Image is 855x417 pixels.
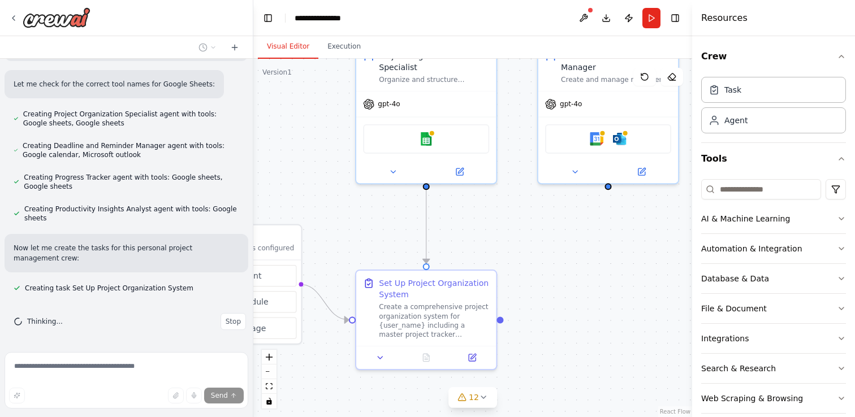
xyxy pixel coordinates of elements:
button: Web Scraping & Browsing [701,384,846,413]
div: Search & Research [701,363,776,374]
span: Creating task Set Up Project Organization System [25,284,193,293]
button: Integrations [701,324,846,353]
button: Search & Research [701,354,846,383]
div: Set Up Project Organization SystemCreate a comprehensive project organization system for {user_na... [355,270,497,370]
p: No triggers configured [218,244,294,253]
button: No output available [402,351,450,364]
span: gpt-4o [560,99,582,108]
button: 12 [448,387,497,408]
span: Stop [226,317,241,326]
button: Database & Data [701,264,846,293]
div: Integrations [701,333,749,344]
a: React Flow attribution [660,409,690,415]
div: Set Up Project Organization System [379,277,489,300]
span: Send [211,391,228,400]
button: zoom out [262,364,277,379]
img: Google calendar [590,132,603,146]
div: Project Organization SpecialistOrganize and structure personal projects by creating comprehensive... [355,42,497,184]
button: Send [204,388,244,403]
span: Creating Deadline and Reminder Manager agent with tools: Google calendar, Microsoft outlook [23,141,239,159]
img: Logo [23,7,90,28]
div: TriggersNo triggers configuredEventScheduleManage [184,224,302,345]
div: File & Document [701,303,767,314]
span: Creating Progress Tracker agent with tools: Google sheets, Google sheets [24,173,239,191]
div: Automation & Integration [701,243,802,254]
div: Version 1 [262,68,292,77]
g: Edge from aa9adc85-d265-45ae-9d9c-6a0c8716db9b to 8b59cf4a-751d-4815-8888-350c00192d7a [421,190,432,263]
button: Manage [190,318,296,339]
button: Automation & Integration [701,234,846,263]
nav: breadcrumb [295,12,353,24]
img: Microsoft outlook [613,132,627,146]
span: gpt-4o [378,99,400,108]
h4: Resources [701,11,748,25]
button: Improve this prompt [9,388,25,403]
button: Stop [221,313,246,330]
button: Crew [701,41,846,72]
button: Open in side panel [452,351,491,364]
button: AI & Machine Learning [701,204,846,233]
p: Let me check for the correct tool names for Google Sheets: [14,79,215,89]
span: Event [239,270,261,281]
span: 12 [469,392,479,403]
button: toggle interactivity [262,394,277,409]
h3: Triggers [218,232,294,244]
div: Deadline and Reminder Manager [561,50,671,73]
img: Google sheets [420,132,433,146]
span: Creating Project Organization Specialist agent with tools: Google sheets, Google sheets [23,110,239,128]
span: Schedule [232,296,269,307]
span: Creating Productivity Insights Analyst agent with tools: Google sheets [24,205,239,223]
button: fit view [262,379,277,394]
button: Event [190,265,296,286]
button: Hide left sidebar [260,10,276,26]
div: AI & Machine Learning [701,213,790,224]
div: Create a comprehensive project organization system for {user_name} including a master project tra... [379,302,489,338]
span: Thinking... [27,317,63,326]
div: Deadline and Reminder ManagerCreate and manage reminders for important deadlines, milestones, and... [537,42,679,184]
div: Database & Data [701,273,769,284]
button: Hide right sidebar [667,10,683,26]
div: Web Scraping & Browsing [701,393,803,404]
button: Visual Editor [258,35,318,59]
span: Manage [234,323,266,334]
div: Create and manage reminders for important deadlines, milestones, and project checkpoints for {use... [561,75,671,84]
p: Now let me create the tasks for this personal project management crew: [14,243,239,263]
div: Task [724,84,741,95]
button: Execution [318,35,370,59]
button: Switch to previous chat [194,41,221,54]
button: Tools [701,143,846,175]
button: File & Document [701,294,846,323]
button: zoom in [262,350,277,364]
button: Open in side panel [609,165,673,179]
div: Organize and structure personal projects by creating comprehensive project tracking systems, sett... [379,75,489,84]
div: Agent [724,115,748,126]
g: Edge from triggers to 8b59cf4a-751d-4815-8888-350c00192d7a [300,279,348,325]
div: Crew [701,72,846,142]
button: Schedule [190,291,296,312]
div: Project Organization Specialist [379,50,489,73]
button: Click to speak your automation idea [186,388,202,403]
button: Upload files [168,388,184,403]
div: React Flow controls [262,350,277,409]
button: Open in side panel [427,165,492,179]
button: Start a new chat [226,41,244,54]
